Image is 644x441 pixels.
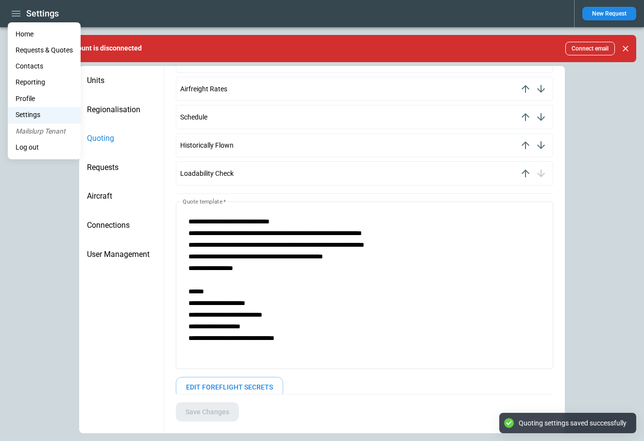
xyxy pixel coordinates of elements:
li: Log out [8,139,81,155]
a: Requests & Quotes [8,42,81,58]
a: Reporting [8,74,81,90]
div: Quoting settings saved successfully [519,419,627,427]
li: Mailslurp Tenant [8,123,81,139]
a: Contacts [8,58,81,74]
a: Profile [8,91,81,107]
a: Home [8,26,81,42]
a: Settings [8,107,81,123]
